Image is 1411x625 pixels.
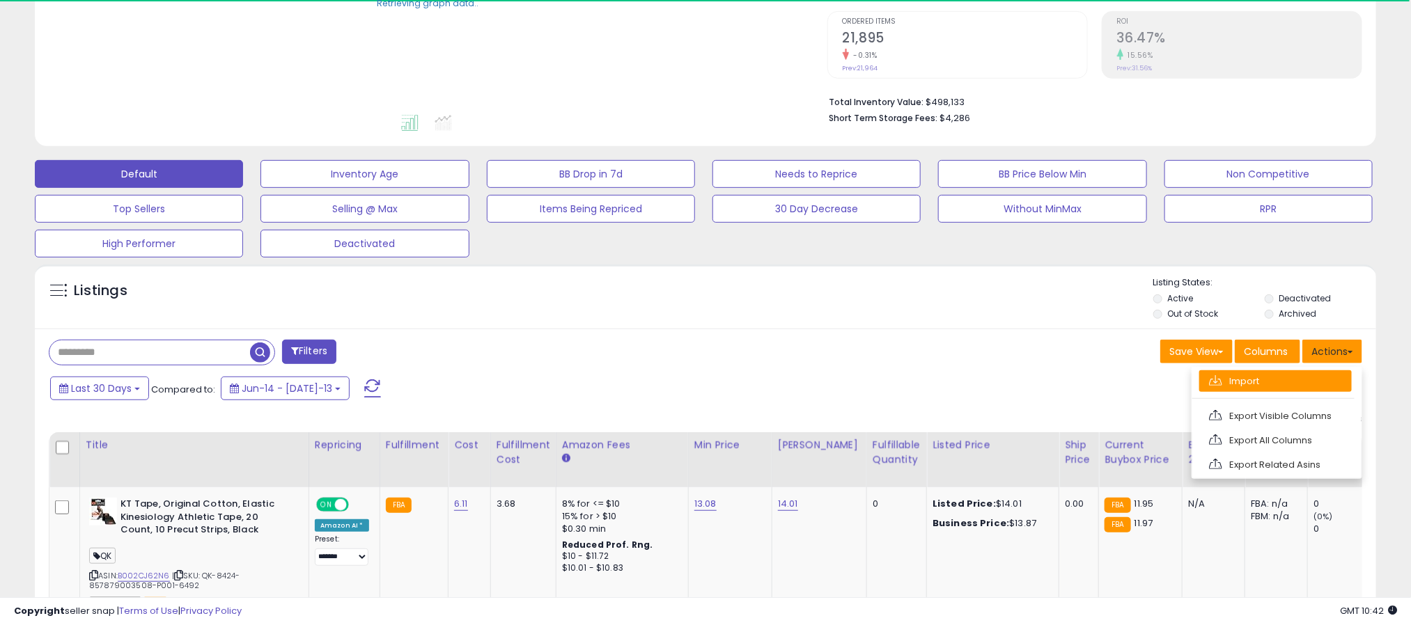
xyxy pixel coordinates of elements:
div: $14.01 [933,498,1048,510]
div: Repricing [315,438,374,452]
div: $10.01 - $10.83 [562,562,678,574]
a: 13.08 [694,497,717,511]
button: Inventory Age [260,160,469,188]
b: Total Inventory Value: [829,96,924,108]
small: (0%) [1313,511,1333,522]
small: FBA [1105,517,1130,532]
div: 0.00 [1065,498,1088,510]
small: FBA [386,498,412,513]
button: Without MinMax [938,195,1146,223]
span: Jun-14 - [DATE]-13 [242,381,332,395]
span: 11.97 [1135,516,1153,530]
div: [PERSON_NAME] [778,438,861,452]
button: Needs to Reprice [712,160,921,188]
b: Short Term Storage Fees: [829,112,938,124]
b: Business Price: [933,516,1009,530]
small: FBA [1105,498,1130,513]
div: $0.30 min [562,523,678,535]
button: Top Sellers [35,195,243,223]
button: Columns [1235,340,1300,363]
a: Export All Columns [1199,429,1352,451]
b: KT Tape, Original Cotton, Elastic Kinesiology Athletic Tape, 20 Count, 10 Precut Strips, Black [120,498,290,540]
div: Preset: [315,535,369,566]
button: Save View [1160,340,1233,363]
button: 30 Day Decrease [712,195,921,223]
button: High Performer [35,230,243,258]
div: Min Price [694,438,766,452]
a: Export Visible Columns [1199,405,1352,427]
img: 41z8NEOs2qL._SL40_.jpg [89,498,117,525]
div: 0 [1313,523,1370,535]
div: $10 - $11.72 [562,551,678,562]
div: 0 [873,498,916,510]
div: 15% for > $10 [562,510,678,523]
div: 3.68 [497,498,545,510]
div: Current Buybox Price [1105,438,1176,467]
div: Fulfillment [386,438,442,452]
a: Privacy Policy [180,604,242,617]
span: Columns [1244,345,1288,358]
button: Filters [282,340,336,364]
div: BB Share 24h. [1188,438,1239,467]
a: Import [1199,370,1352,392]
a: 14.01 [778,497,798,511]
div: Title [86,438,303,452]
button: Actions [1302,340,1362,363]
a: 6.11 [454,497,468,511]
li: $498,133 [829,93,1352,109]
div: FBA: n/a [1251,498,1297,510]
div: seller snap | | [14,605,242,618]
div: FBM: n/a [1251,510,1297,523]
b: Reduced Prof. Rng. [562,539,653,551]
span: | SKU: QK-8424-857879003508-P001-6492 [89,570,240,591]
span: OFF [347,499,369,511]
div: Ship Price [1065,438,1093,467]
b: Listed Price: [933,497,996,510]
button: Last 30 Days [50,377,149,400]
p: Listing States: [1153,276,1376,290]
a: Export Related Asins [1199,454,1352,475]
span: Last 30 Days [71,381,132,395]
span: 11.95 [1135,497,1154,510]
div: N/A [1188,498,1234,510]
label: Active [1168,292,1194,304]
div: Fulfillable Quantity [873,438,921,467]
h2: 21,895 [843,30,1087,49]
span: ON [318,499,335,511]
strong: Copyright [14,604,65,617]
button: BB Price Below Min [938,160,1146,188]
span: Compared to: [151,383,215,396]
button: Selling @ Max [260,195,469,223]
small: Prev: 31.56% [1117,64,1153,72]
div: Fulfillment Cost [497,438,550,467]
div: 8% for <= $10 [562,498,678,510]
a: Terms of Use [119,604,178,617]
div: Amazon AI * [315,519,369,532]
span: $4,286 [940,111,971,125]
a: B002CJ62N6 [118,570,170,582]
span: Ordered Items [843,18,1087,26]
div: Cost [454,438,485,452]
button: RPR [1164,195,1373,223]
span: ROI [1117,18,1362,26]
small: Prev: 21,964 [843,64,878,72]
button: Default [35,160,243,188]
span: QK [89,548,116,564]
small: -0.31% [849,50,878,61]
h2: 36.47% [1117,30,1362,49]
small: Amazon Fees. [562,452,570,465]
button: Jun-14 - [DATE]-13 [221,377,350,400]
label: Archived [1279,308,1317,319]
label: Out of Stock [1168,308,1219,319]
div: $13.87 [933,517,1048,530]
span: 2025-08-13 10:42 GMT [1340,604,1397,617]
button: Deactivated [260,230,469,258]
button: Items Being Repriced [487,195,695,223]
button: BB Drop in 7d [487,160,695,188]
h5: Listings [74,281,127,301]
small: 15.56% [1123,50,1153,61]
div: Amazon Fees [562,438,683,452]
button: Non Competitive [1164,160,1373,188]
div: Listed Price [933,438,1053,452]
div: 0 [1313,498,1370,510]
